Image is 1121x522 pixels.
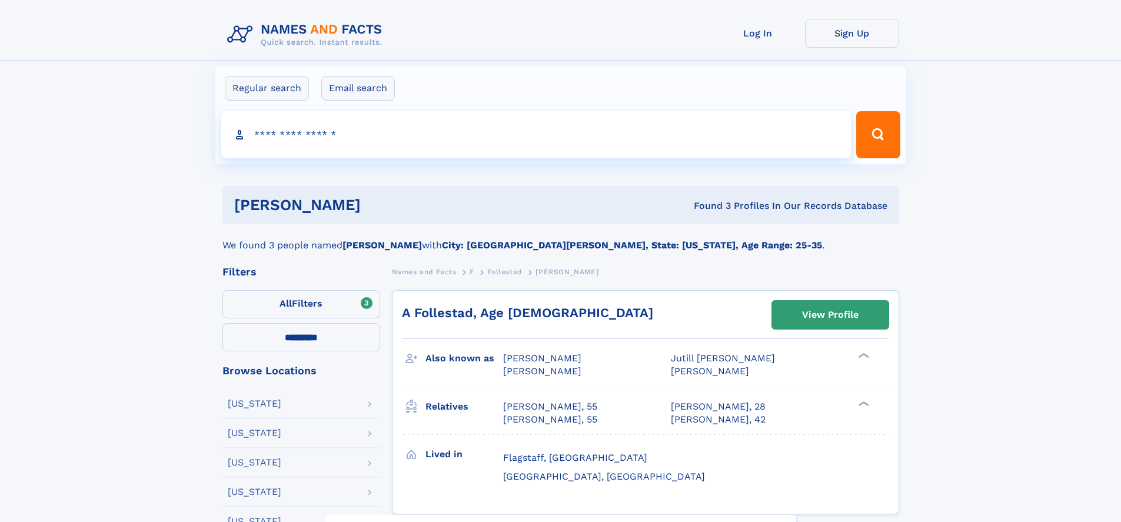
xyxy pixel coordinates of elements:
label: Filters [222,290,380,318]
span: [PERSON_NAME] [503,365,581,377]
a: [PERSON_NAME], 28 [671,400,766,413]
a: Log In [711,19,805,48]
a: Follestad [487,264,522,279]
a: Names and Facts [392,264,457,279]
div: View Profile [802,301,859,328]
div: We found 3 people named with . [222,224,899,252]
div: Filters [222,267,380,277]
div: [US_STATE] [228,458,281,467]
h3: Also known as [425,348,503,368]
b: City: [GEOGRAPHIC_DATA][PERSON_NAME], State: [US_STATE], Age Range: 25-35 [442,240,822,251]
a: [PERSON_NAME], 55 [503,400,597,413]
div: [US_STATE] [228,399,281,408]
span: F [470,268,474,276]
span: Follestad [487,268,522,276]
div: [US_STATE] [228,487,281,497]
a: A Follestad, Age [DEMOGRAPHIC_DATA] [402,305,653,320]
label: Email search [321,76,395,101]
div: [US_STATE] [228,428,281,438]
a: View Profile [772,301,889,329]
a: Sign Up [805,19,899,48]
span: [PERSON_NAME] [535,268,598,276]
a: [PERSON_NAME], 55 [503,413,597,426]
a: F [470,264,474,279]
span: Flagstaff, [GEOGRAPHIC_DATA] [503,452,647,463]
span: [PERSON_NAME] [503,353,581,364]
input: search input [221,111,851,158]
div: ❯ [856,400,870,407]
button: Search Button [856,111,900,158]
h1: [PERSON_NAME] [234,198,527,212]
div: Browse Locations [222,365,380,376]
span: All [280,298,292,309]
label: Regular search [225,76,309,101]
b: [PERSON_NAME] [342,240,422,251]
span: [PERSON_NAME] [671,365,749,377]
div: Found 3 Profiles In Our Records Database [527,200,887,212]
span: Jutill [PERSON_NAME] [671,353,775,364]
a: [PERSON_NAME], 42 [671,413,766,426]
img: Logo Names and Facts [222,19,392,51]
div: ❯ [856,352,870,360]
h3: Lived in [425,444,503,464]
h3: Relatives [425,397,503,417]
span: [GEOGRAPHIC_DATA], [GEOGRAPHIC_DATA] [503,471,705,482]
